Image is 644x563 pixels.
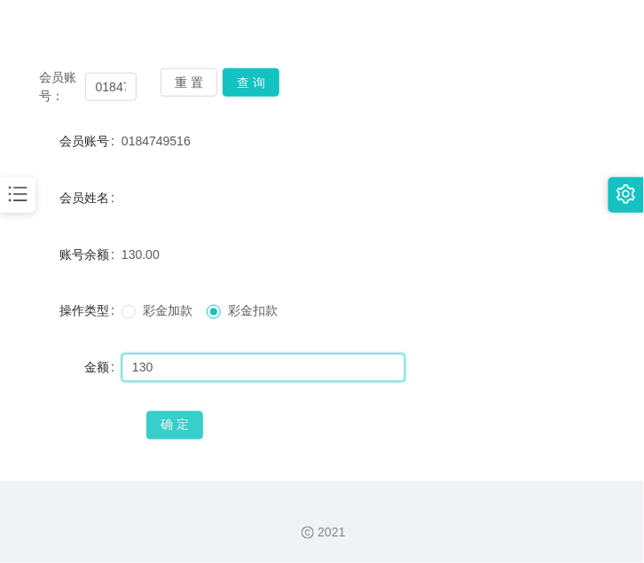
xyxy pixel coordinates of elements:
[617,184,636,204] i: 图标: setting
[223,68,279,97] button: 查 询
[59,134,122,148] label: 会员账号
[59,247,122,262] label: 账号余额
[14,524,630,543] div: 2021
[136,304,200,318] span: 彩金加款
[221,304,285,318] span: 彩金扣款
[146,411,203,440] button: 确 定
[122,247,160,262] span: 130.00
[84,361,122,375] label: 金额
[161,68,217,97] button: 重 置
[6,183,29,206] i: 图标: bars
[59,304,122,318] label: 操作类型
[59,191,122,205] label: 会员姓名
[85,73,137,101] input: 会员账号
[122,354,405,382] input: 请输入
[302,527,314,539] i: 图标: copyright
[39,68,85,106] span: 会员账号：
[122,134,191,148] span: 0184749516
